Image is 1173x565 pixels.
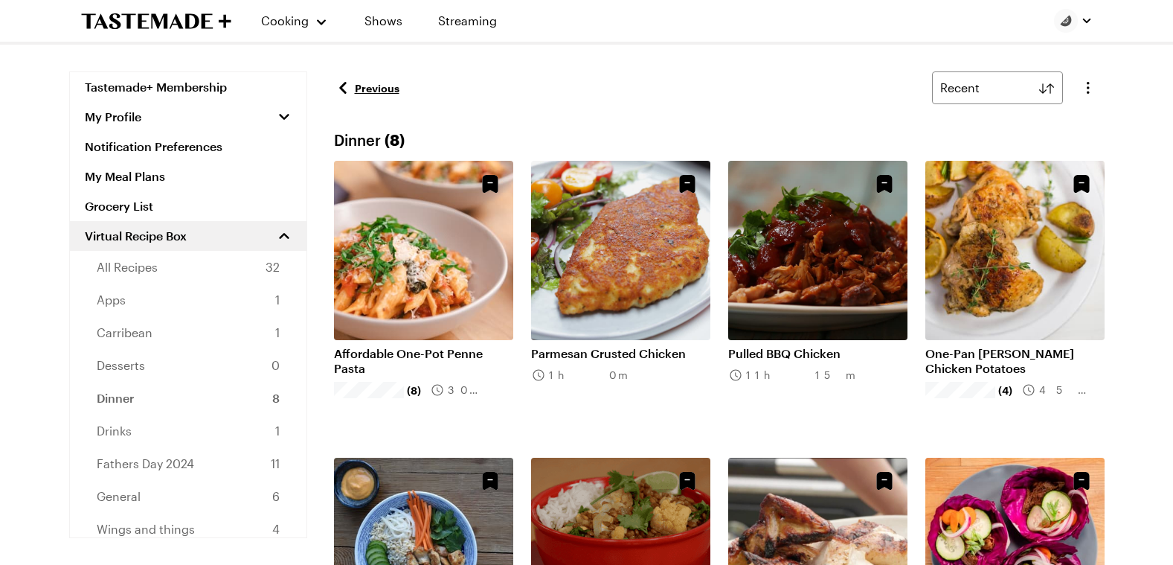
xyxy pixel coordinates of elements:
span: Apps [97,291,126,309]
a: Fathers Day 202411 [70,447,306,480]
button: Unsave Recipe [870,170,899,198]
span: Virtual Recipe Box [85,229,187,243]
button: Unsave Recipe [870,467,899,495]
span: Recent [940,79,980,97]
span: Carribean [97,324,152,342]
button: Unsave Recipe [476,170,504,198]
span: Drinks [97,422,132,440]
button: Unsave Recipe [673,467,701,495]
span: 1 [275,422,280,440]
a: Tastemade+ Membership [70,72,306,102]
span: 4 [272,520,280,538]
a: All Recipes32 [70,251,306,284]
a: Notification Preferences [70,132,306,162]
a: Wings and things4 [70,513,306,546]
a: Drinks1 [70,415,306,447]
span: Dinner [97,389,134,407]
button: Unsave Recipe [673,170,701,198]
button: Unsave Recipe [476,467,504,495]
a: General6 [70,480,306,513]
a: Virtual Recipe Box [70,221,306,251]
button: Unsave Recipe [1067,170,1096,198]
a: Carribean1 [70,316,306,349]
a: Apps1 [70,284,306,316]
span: 11 [271,455,280,473]
span: 1 [275,324,280,342]
span: All Recipes [97,258,158,276]
button: Unsave Recipe [1067,467,1096,495]
span: 1 [275,291,280,309]
h1: Dinner [334,131,405,149]
a: To Tastemade Home Page [81,13,231,30]
a: Parmesan Crusted Chicken [531,346,710,361]
span: 32 [266,258,280,276]
span: Cooking [261,13,309,28]
button: My Profile [70,102,306,132]
button: Recent [932,71,1063,104]
span: Desserts [97,357,145,374]
a: Dinner8 [70,382,306,415]
span: 0 [271,357,280,374]
span: Fathers Day 2024 [97,455,194,473]
a: One-Pan [PERSON_NAME] Chicken Potatoes [925,346,1105,376]
img: Profile picture [1054,9,1078,33]
span: My Profile [85,109,141,124]
button: Cooking [261,3,329,39]
a: Previous [334,79,399,97]
a: Affordable One-Pot Penne Pasta [334,346,513,376]
span: ( 8 ) [385,131,405,149]
button: Profile picture [1054,9,1093,33]
a: Desserts0 [70,349,306,382]
a: My Meal Plans [70,162,306,191]
a: Grocery List [70,191,306,221]
span: 6 [272,488,280,505]
span: 8 [272,389,280,407]
span: Wings and things [97,520,195,538]
a: Pulled BBQ Chicken [728,346,907,361]
span: General [97,488,141,505]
